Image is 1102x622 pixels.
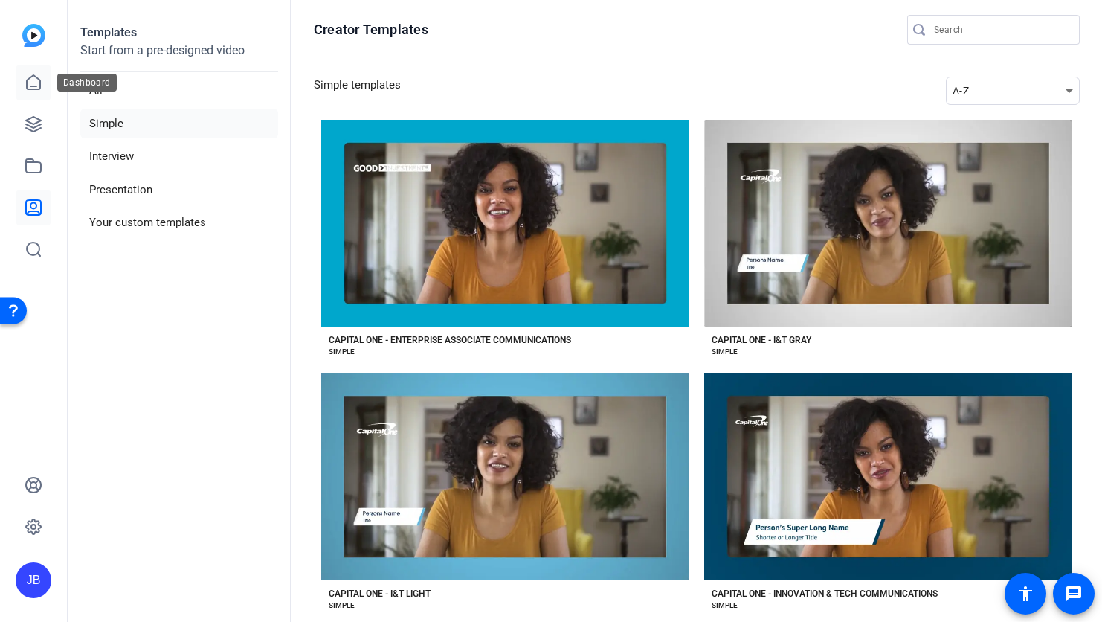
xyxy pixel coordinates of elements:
[329,346,355,358] div: SIMPLE
[704,120,1072,327] button: Template image
[712,346,738,358] div: SIMPLE
[953,85,969,97] span: A-Z
[1065,585,1083,603] mat-icon: message
[329,600,355,612] div: SIMPLE
[314,21,428,39] h1: Creator Templates
[1016,585,1034,603] mat-icon: accessibility
[80,141,278,172] li: Interview
[57,74,117,92] div: Dashboard
[704,373,1072,580] button: Template image
[314,77,401,105] h3: Simple templates
[321,373,689,580] button: Template image
[80,208,278,238] li: Your custom templates
[712,588,938,600] div: CAPITAL ONE - INNOVATION & TECH COMMUNICATIONS
[934,21,1068,39] input: Search
[80,42,278,72] p: Start from a pre-designed video
[80,75,278,106] li: All
[80,175,278,205] li: Presentation
[22,24,45,47] img: blue-gradient.svg
[712,334,811,346] div: CAPITAL ONE - I&T GRAY
[329,334,571,346] div: CAPITAL ONE - ENTERPRISE ASSOCIATE COMMUNICATIONS
[712,600,738,612] div: SIMPLE
[329,588,431,600] div: CAPITAL ONE - I&T LIGHT
[321,120,689,327] button: Template image
[16,562,51,598] div: JB
[80,109,278,139] li: Simple
[80,25,137,39] strong: Templates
